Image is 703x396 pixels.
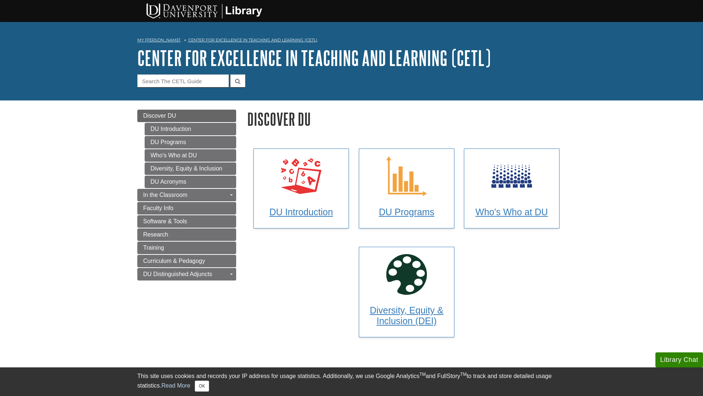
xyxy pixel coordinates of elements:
a: Discover DU [137,110,236,122]
a: Research [137,228,236,241]
a: In the Classroom [137,189,236,201]
a: Diversity, Equity & Inclusion [145,162,236,175]
a: Diversity, Equity & Inclusion (DEI) [359,247,454,337]
h1: Discover DU [247,110,566,128]
a: Training [137,242,236,254]
a: Center for Excellence in Teaching and Learning (CETL) [188,37,317,43]
a: Who's Who at DU [464,148,559,228]
a: DU Acronyms [145,176,236,188]
h3: DU Introduction [261,207,342,217]
span: Discover DU [143,113,176,119]
a: DU Introduction [145,123,236,135]
span: Software & Tools [143,218,187,224]
sup: TM [419,372,425,377]
a: My [PERSON_NAME] [137,37,181,43]
div: This site uses cookies and records your IP address for usage statistics. Additionally, we use Goo... [137,372,566,392]
a: DU Programs [359,148,454,228]
span: Research [143,231,168,238]
input: Search The CETL Guide [137,74,229,87]
a: Center for Excellence in Teaching and Learning (CETL) [137,47,491,69]
h3: Who's Who at DU [471,207,552,217]
span: In the Classroom [143,192,187,198]
a: Software & Tools [137,215,236,228]
span: DU Distinguished Adjuncts [143,271,212,277]
button: Library Chat [655,352,703,367]
span: Faculty Info [143,205,174,211]
nav: breadcrumb [137,35,566,47]
a: DU Programs [145,136,236,148]
span: Curriculum & Pedagogy [143,258,205,264]
a: Who's Who at DU [145,149,236,162]
a: Faculty Info [137,202,236,214]
sup: TM [460,372,466,377]
a: Read More [161,382,190,389]
span: Training [143,245,164,251]
a: DU Distinguished Adjuncts [137,268,236,280]
a: DU Introduction [253,148,349,228]
h3: Diversity, Equity & Inclusion (DEI) [366,305,447,326]
button: Close [195,381,209,392]
h3: DU Programs [366,207,447,217]
img: DU Libraries [134,2,273,19]
div: Guide Page Menu [137,110,236,280]
a: Curriculum & Pedagogy [137,255,236,267]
